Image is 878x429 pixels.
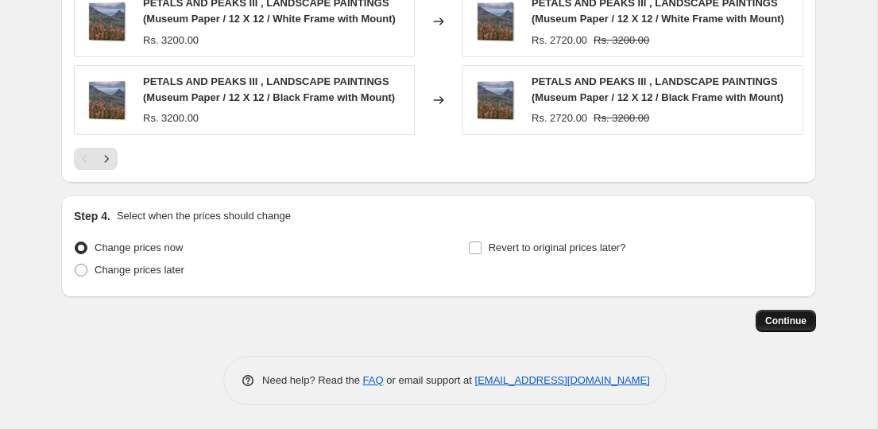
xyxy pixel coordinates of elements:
span: Change prices now [95,242,183,253]
img: petals-and-peaks-iii-landscape-paintings-in-Gallery-Wrap_80x.jpg [471,76,519,124]
span: Need help? Read the [262,374,363,386]
div: Rs. 3200.00 [143,33,199,48]
h2: Step 4. [74,208,110,224]
span: or email support at [384,374,475,386]
a: FAQ [363,374,384,386]
button: Next [95,148,118,170]
img: petals-and-peaks-iii-landscape-paintings-in-Gallery-Wrap_80x.jpg [83,76,130,124]
span: Revert to original prices later? [489,242,626,253]
p: Select when the prices should change [117,208,291,224]
span: Change prices later [95,264,184,276]
span: Continue [765,315,806,327]
strike: Rs. 3200.00 [594,33,649,48]
nav: Pagination [74,148,118,170]
span: PETALS AND PEAKS III , LANDSCAPE PAINTINGS (Museum Paper / 12 X 12 / Black Frame with Mount) [532,75,783,103]
div: Rs. 2720.00 [532,110,587,126]
span: PETALS AND PEAKS III , LANDSCAPE PAINTINGS (Museum Paper / 12 X 12 / Black Frame with Mount) [143,75,395,103]
button: Continue [756,310,816,332]
strike: Rs. 3200.00 [594,110,649,126]
div: Rs. 3200.00 [143,110,199,126]
div: Rs. 2720.00 [532,33,587,48]
a: [EMAIL_ADDRESS][DOMAIN_NAME] [475,374,650,386]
